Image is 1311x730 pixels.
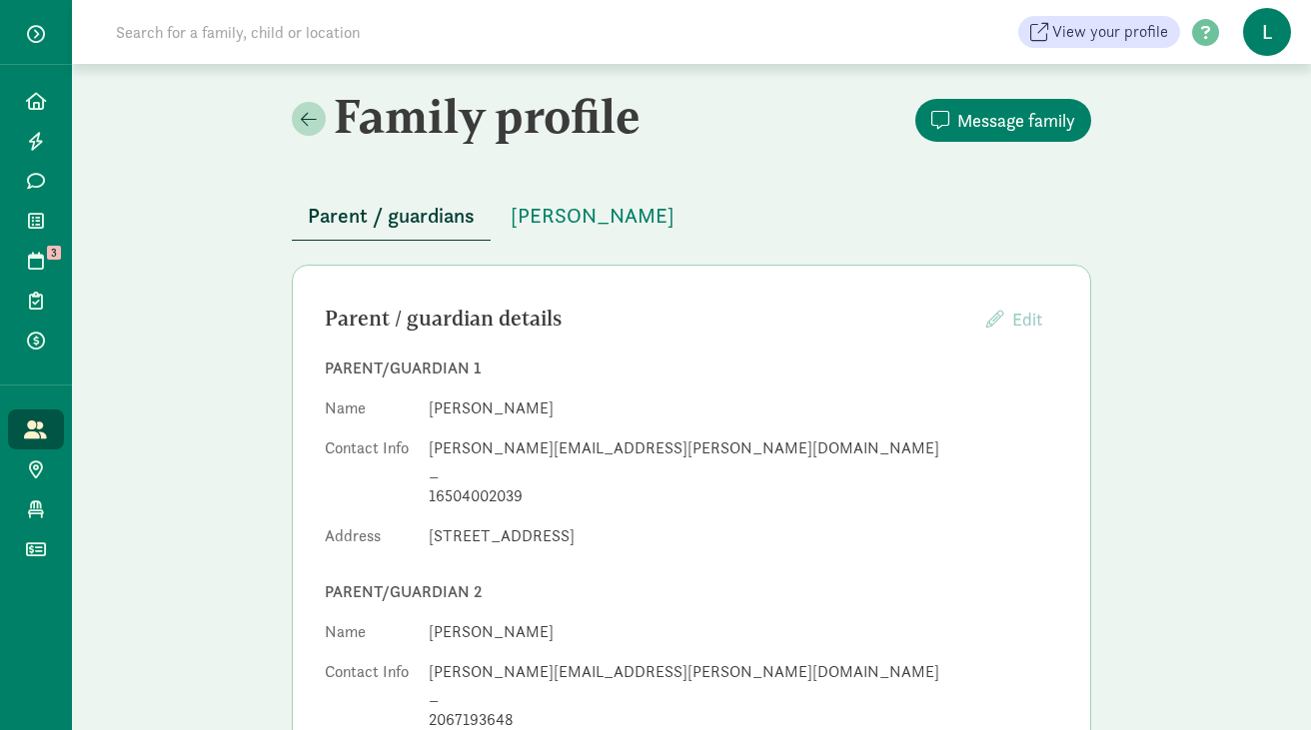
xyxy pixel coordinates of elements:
[1012,308,1042,331] span: Edit
[1243,8,1291,56] span: L
[292,205,491,228] a: Parent / guardians
[429,684,1058,708] div: _
[1211,634,1311,730] iframe: Chat Widget
[104,12,664,52] input: Search for a family, child or location
[495,205,690,228] a: [PERSON_NAME]
[325,357,1058,380] div: Parent/guardian 1
[429,660,1058,684] div: [PERSON_NAME][EMAIL_ADDRESS][PERSON_NAME][DOMAIN_NAME]
[325,396,413,428] dt: Name
[308,200,475,232] span: Parent / guardians
[429,524,1058,548] dd: [STREET_ADDRESS]
[429,484,1058,508] div: 16504002039
[325,580,1058,604] div: Parent/guardian 2
[325,524,413,556] dt: Address
[429,620,1058,644] dd: [PERSON_NAME]
[970,298,1058,341] button: Edit
[325,303,970,335] div: Parent / guardian details
[47,246,61,260] span: 3
[1052,20,1168,44] span: View your profile
[8,241,64,281] a: 3
[325,436,413,516] dt: Contact Info
[325,620,413,652] dt: Name
[957,107,1075,134] span: Message family
[429,460,1058,484] div: _
[495,192,690,240] button: [PERSON_NAME]
[292,192,491,241] button: Parent / guardians
[915,99,1091,142] button: Message family
[1018,16,1180,48] a: View your profile
[429,436,1058,460] div: [PERSON_NAME][EMAIL_ADDRESS][PERSON_NAME][DOMAIN_NAME]
[292,88,687,144] h2: Family profile
[429,396,1058,420] dd: [PERSON_NAME]
[511,200,674,232] span: [PERSON_NAME]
